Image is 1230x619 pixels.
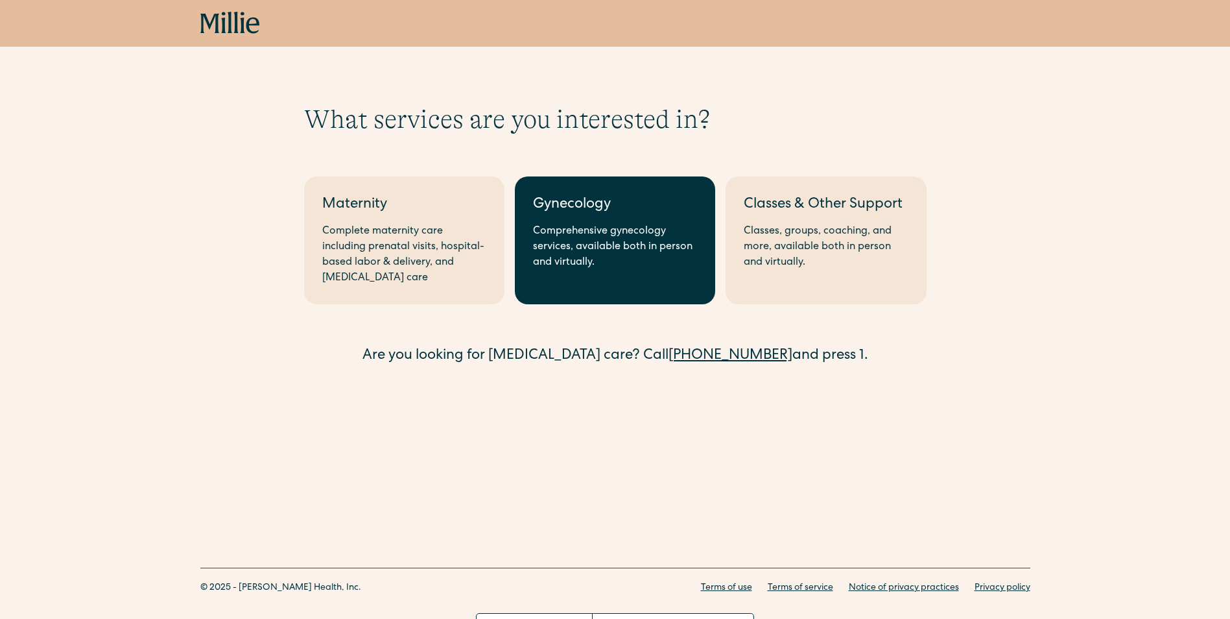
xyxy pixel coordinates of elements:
a: Privacy policy [975,581,1030,595]
a: Classes & Other SupportClasses, groups, coaching, and more, available both in person and virtually. [726,176,926,304]
a: MaternityComplete maternity care including prenatal visits, hospital-based labor & delivery, and ... [304,176,504,304]
div: Are you looking for [MEDICAL_DATA] care? Call and press 1. [304,346,927,367]
a: Notice of privacy practices [849,581,959,595]
div: © 2025 - [PERSON_NAME] Health, Inc. [200,581,361,595]
div: Maternity [322,195,486,216]
div: Classes & Other Support [744,195,908,216]
div: Complete maternity care including prenatal visits, hospital-based labor & delivery, and [MEDICAL_... [322,224,486,286]
div: Comprehensive gynecology services, available both in person and virtually. [533,224,697,271]
h1: What services are you interested in? [304,104,927,135]
div: Classes, groups, coaching, and more, available both in person and virtually. [744,224,908,271]
a: GynecologyComprehensive gynecology services, available both in person and virtually. [515,176,715,304]
a: Terms of use [701,581,752,595]
div: Gynecology [533,195,697,216]
a: [PHONE_NUMBER] [668,349,792,363]
a: Terms of service [768,581,833,595]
